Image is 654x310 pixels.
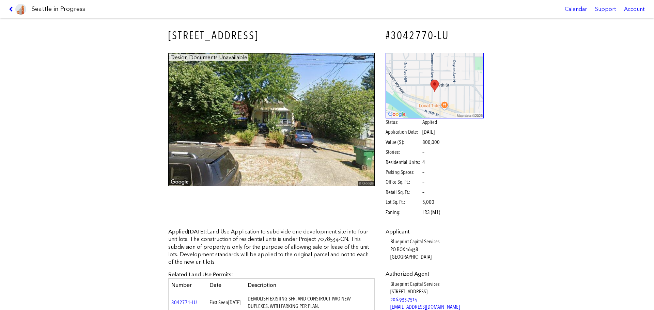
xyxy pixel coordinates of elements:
[228,299,240,306] span: [DATE]
[422,168,424,176] span: –
[386,128,421,136] span: Application Date:
[422,138,440,146] span: 800,000
[169,279,207,292] th: Number
[386,198,421,206] span: Lot Sq. Ft.:
[168,228,375,266] p: Land Use Application to subdivide one development site into four unit lots. The construction of r...
[207,279,245,292] th: Date
[168,53,375,186] img: 3636_GREENWOOD_AVE_N_SEATTLE.jpg
[422,198,434,206] span: 5,000
[32,5,85,13] h1: Seattle in Progress
[422,159,425,166] span: 4
[386,178,421,186] span: Office Sq. Ft.:
[386,53,484,118] img: staticmap
[171,299,197,306] a: 3042771-LU
[390,296,417,303] a: 206.933.7514
[422,118,437,126] span: Applied
[386,168,421,176] span: Parking Spaces:
[169,54,248,61] figcaption: Design Documents Unavailable
[168,28,375,43] h3: [STREET_ADDRESS]
[422,209,440,216] span: LR3 (M1)
[386,189,421,196] span: Retail Sq. Ft.:
[422,129,435,135] span: [DATE]
[15,4,26,15] img: favicon-96x96.png
[168,228,207,235] span: Applied :
[245,279,375,292] th: Description
[386,270,484,278] dt: Authorized Agent
[386,209,421,216] span: Zoning:
[386,228,484,235] dt: Applicant
[422,189,424,196] span: –
[386,118,421,126] span: Status:
[386,138,421,146] span: Value ($):
[422,148,424,156] span: –
[390,238,484,261] dd: Blueprint Capital Services PO BOX 16438 [GEOGRAPHIC_DATA]
[188,228,205,235] span: [DATE]
[386,148,421,156] span: Stories:
[386,28,484,43] h4: #3042770-LU
[168,271,233,278] span: Related Land Use Permits:
[422,178,424,186] span: –
[390,304,460,310] a: [EMAIL_ADDRESS][DOMAIN_NAME]
[386,159,421,166] span: Residential Units:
